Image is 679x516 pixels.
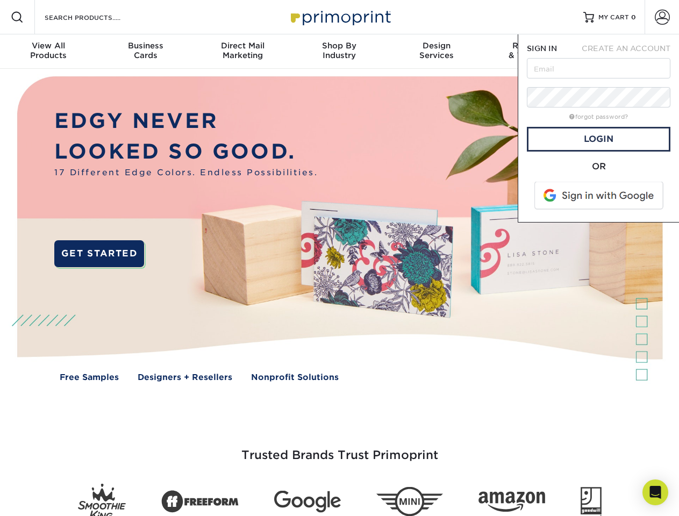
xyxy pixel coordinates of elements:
img: Primoprint [286,5,394,28]
span: SIGN IN [527,44,557,53]
span: Resources [485,41,582,51]
iframe: Google Customer Reviews [3,483,91,512]
span: CREATE AN ACCOUNT [582,44,670,53]
h3: Trusted Brands Trust Primoprint [25,422,654,475]
div: Marketing [194,41,291,60]
a: Free Samples [60,371,119,384]
div: Services [388,41,485,60]
p: LOOKED SO GOOD. [54,137,318,167]
span: Business [97,41,194,51]
span: Shop By [291,41,388,51]
p: EDGY NEVER [54,106,318,137]
div: Cards [97,41,194,60]
a: GET STARTED [54,240,144,267]
span: 17 Different Edge Colors. Endless Possibilities. [54,167,318,179]
div: OR [527,160,670,173]
span: 0 [631,13,636,21]
a: Login [527,127,670,152]
a: DesignServices [388,34,485,69]
a: Resources& Templates [485,34,582,69]
a: Shop ByIndustry [291,34,388,69]
div: Open Intercom Messenger [642,479,668,505]
a: forgot password? [569,113,628,120]
img: Google [274,491,341,513]
a: Nonprofit Solutions [251,371,339,384]
input: Email [527,58,670,78]
input: SEARCH PRODUCTS..... [44,11,148,24]
img: Goodwill [581,487,602,516]
div: & Templates [485,41,582,60]
span: Design [388,41,485,51]
a: BusinessCards [97,34,194,69]
span: MY CART [598,13,629,22]
div: Industry [291,41,388,60]
a: Direct MailMarketing [194,34,291,69]
img: Amazon [478,492,545,512]
a: Designers + Resellers [138,371,232,384]
span: Direct Mail [194,41,291,51]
